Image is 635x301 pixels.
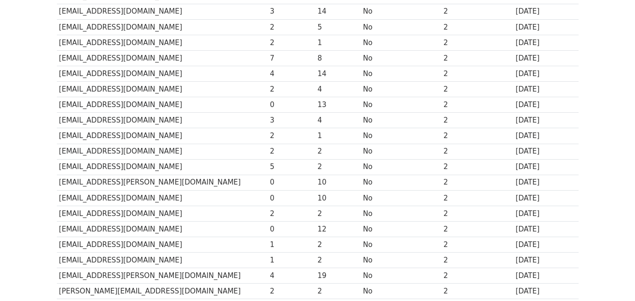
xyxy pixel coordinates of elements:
td: [EMAIL_ADDRESS][DOMAIN_NAME] [57,113,268,128]
td: 0 [267,221,315,237]
td: No [361,268,441,284]
td: [PERSON_NAME][EMAIL_ADDRESS][DOMAIN_NAME] [57,284,268,299]
td: 2 [441,82,513,97]
td: 2 [441,221,513,237]
td: No [361,113,441,128]
td: 3 [267,113,315,128]
td: 4 [315,82,361,97]
td: 0 [267,97,315,113]
td: No [361,50,441,66]
td: [EMAIL_ADDRESS][DOMAIN_NAME] [57,206,268,221]
td: 2 [315,284,361,299]
td: No [361,190,441,206]
td: 2 [441,35,513,50]
td: 2 [441,97,513,113]
td: 2 [441,19,513,35]
td: No [361,175,441,190]
td: [EMAIL_ADDRESS][DOMAIN_NAME] [57,66,268,82]
td: 2 [441,128,513,144]
td: [DATE] [513,19,578,35]
td: No [361,237,441,253]
td: No [361,144,441,159]
td: [EMAIL_ADDRESS][DOMAIN_NAME] [57,237,268,253]
td: 0 [267,190,315,206]
td: [EMAIL_ADDRESS][DOMAIN_NAME] [57,35,268,50]
td: [DATE] [513,206,578,221]
td: 2 [441,66,513,82]
td: 2 [267,128,315,144]
td: [EMAIL_ADDRESS][DOMAIN_NAME] [57,221,268,237]
td: [EMAIL_ADDRESS][DOMAIN_NAME] [57,144,268,159]
td: [DATE] [513,284,578,299]
td: 13 [315,97,361,113]
td: 1 [267,237,315,253]
td: 4 [315,113,361,128]
iframe: Chat Widget [588,256,635,301]
td: 3 [267,4,315,19]
td: [DATE] [513,253,578,268]
td: [DATE] [513,237,578,253]
td: [EMAIL_ADDRESS][DOMAIN_NAME] [57,4,268,19]
td: [EMAIL_ADDRESS][DOMAIN_NAME] [57,128,268,144]
td: 2 [267,35,315,50]
td: 2 [441,4,513,19]
td: 0 [267,175,315,190]
td: [DATE] [513,128,578,144]
td: 2 [441,253,513,268]
td: [EMAIL_ADDRESS][DOMAIN_NAME] [57,82,268,97]
td: [DATE] [513,97,578,113]
td: [EMAIL_ADDRESS][DOMAIN_NAME] [57,253,268,268]
td: 2 [441,113,513,128]
td: 12 [315,221,361,237]
td: 2 [441,206,513,221]
td: 2 [441,284,513,299]
td: 1 [267,253,315,268]
td: [EMAIL_ADDRESS][PERSON_NAME][DOMAIN_NAME] [57,175,268,190]
td: No [361,284,441,299]
td: [EMAIL_ADDRESS][PERSON_NAME][DOMAIN_NAME] [57,268,268,284]
td: No [361,97,441,113]
td: [EMAIL_ADDRESS][DOMAIN_NAME] [57,159,268,175]
td: 1 [315,128,361,144]
td: 10 [315,190,361,206]
td: No [361,19,441,35]
td: 19 [315,268,361,284]
td: 2 [441,144,513,159]
td: 2 [315,237,361,253]
td: 2 [441,175,513,190]
td: No [361,4,441,19]
td: No [361,206,441,221]
td: No [361,159,441,175]
td: 2 [441,237,513,253]
td: [EMAIL_ADDRESS][DOMAIN_NAME] [57,50,268,66]
td: [DATE] [513,175,578,190]
td: No [361,253,441,268]
td: [DATE] [513,66,578,82]
td: 14 [315,66,361,82]
td: 8 [315,50,361,66]
td: 4 [267,268,315,284]
td: 2 [267,19,315,35]
td: No [361,66,441,82]
td: [DATE] [513,159,578,175]
td: 2 [441,159,513,175]
td: No [361,128,441,144]
td: 7 [267,50,315,66]
td: [EMAIL_ADDRESS][DOMAIN_NAME] [57,97,268,113]
td: [DATE] [513,268,578,284]
td: 2 [267,144,315,159]
td: 2 [441,50,513,66]
td: [EMAIL_ADDRESS][DOMAIN_NAME] [57,19,268,35]
td: [DATE] [513,113,578,128]
td: No [361,82,441,97]
td: 2 [441,190,513,206]
td: 2 [315,159,361,175]
td: 2 [441,268,513,284]
td: 5 [267,159,315,175]
td: [DATE] [513,50,578,66]
td: [EMAIL_ADDRESS][DOMAIN_NAME] [57,190,268,206]
td: 10 [315,175,361,190]
td: [DATE] [513,144,578,159]
td: No [361,221,441,237]
td: 14 [315,4,361,19]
